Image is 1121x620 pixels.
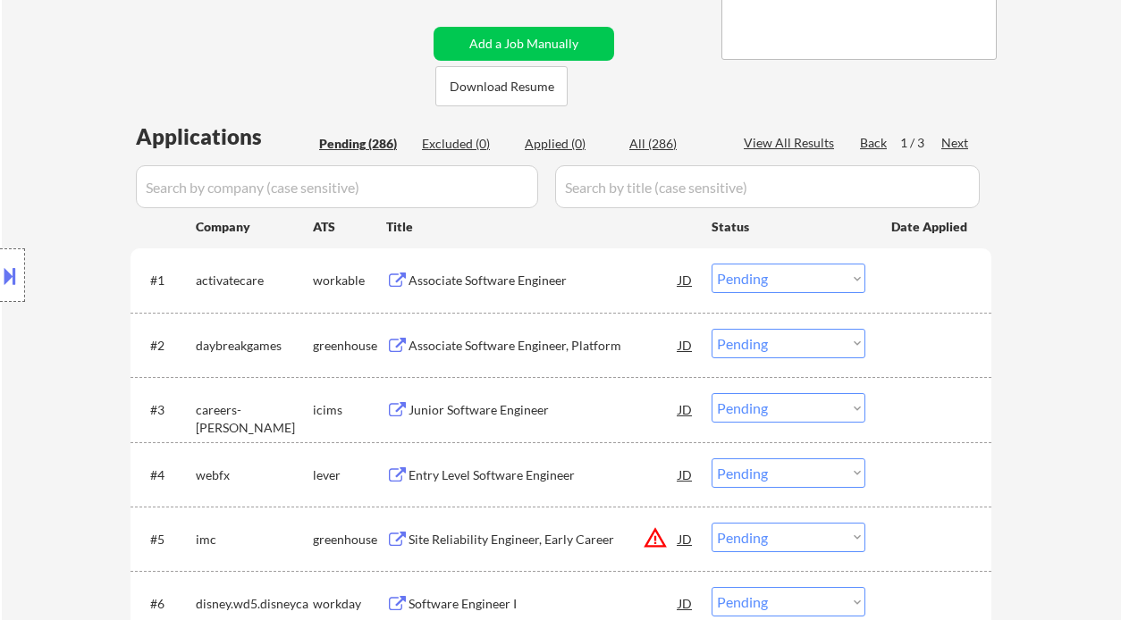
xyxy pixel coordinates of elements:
div: Back [860,134,889,152]
div: Next [941,134,970,152]
div: #4 [150,466,181,484]
div: lever [313,466,386,484]
div: Date Applied [891,218,970,236]
div: JD [677,393,695,425]
div: JD [677,587,695,619]
div: Junior Software Engineer [409,401,678,419]
div: JD [677,523,695,555]
div: Excluded (0) [422,135,511,153]
div: greenhouse [313,337,386,355]
div: workday [313,595,386,613]
div: Associate Software Engineer [409,272,678,289]
div: Title [386,218,695,236]
div: Entry Level Software Engineer [409,466,678,484]
input: Search by company (case sensitive) [136,165,538,208]
div: webfx [196,466,313,484]
div: All (286) [629,135,719,153]
div: Pending (286) [319,135,409,153]
div: JD [677,458,695,490]
button: Add a Job Manually [434,27,614,61]
div: #5 [150,531,181,549]
div: ATS [313,218,386,236]
div: Applied (0) [525,135,614,153]
div: imc [196,531,313,549]
div: icims [313,401,386,419]
div: Associate Software Engineer, Platform [409,337,678,355]
div: Site Reliability Engineer, Early Career [409,531,678,549]
div: greenhouse [313,531,386,549]
div: 1 / 3 [900,134,941,152]
button: Download Resume [435,66,568,106]
div: #6 [150,595,181,613]
button: warning_amber [643,525,668,550]
div: JD [677,264,695,296]
div: JD [677,329,695,361]
div: View All Results [744,134,839,152]
div: Software Engineer I [409,595,678,613]
div: workable [313,272,386,289]
input: Search by title (case sensitive) [555,165,980,208]
div: Status [712,210,865,242]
